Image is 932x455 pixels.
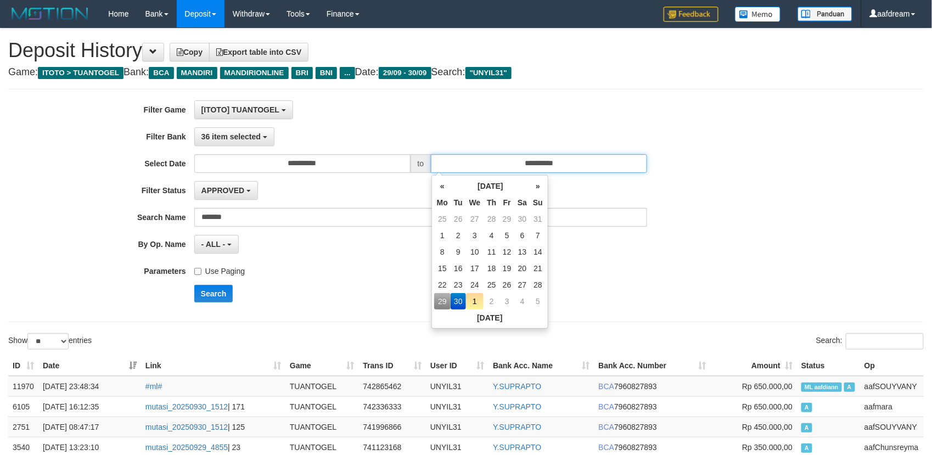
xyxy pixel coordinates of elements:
td: 9 [451,244,466,260]
td: aafSOUYVANY [860,417,924,437]
td: aafSOUYVANY [860,376,924,397]
td: 27 [466,211,484,227]
th: Mo [434,194,451,211]
td: 14 [530,244,546,260]
span: MANDIRI [177,67,217,79]
span: BCA [598,443,614,452]
td: 1 [434,227,451,244]
span: BCA [149,67,173,79]
span: 36 item selected [201,132,261,141]
th: Fr [499,194,514,211]
th: « [434,178,451,194]
td: aafmara [860,396,924,417]
button: - ALL - [194,235,239,254]
td: 2 [484,293,499,310]
span: BNI [316,67,337,79]
td: 742336333 [359,396,426,417]
td: 6 [514,227,530,244]
td: | 171 [141,396,285,417]
td: 18 [484,260,499,277]
td: 7960827893 [594,417,710,437]
button: 36 item selected [194,127,274,146]
td: 2751 [8,417,38,437]
span: Rp 650.000,00 [742,402,793,411]
td: 1 [466,293,484,310]
td: 742865462 [359,376,426,397]
label: Show entries [8,333,92,350]
a: Export table into CSV [209,43,308,61]
td: 13 [514,244,530,260]
td: [DATE] 23:48:34 [38,376,141,397]
td: 25 [484,277,499,293]
td: 29 [434,293,451,310]
span: Rp 350.000,00 [742,443,793,452]
span: 29/09 - 30/09 [379,67,431,79]
td: TUANTOGEL [285,417,359,437]
td: 3 [466,227,484,244]
img: Feedback.jpg [664,7,718,22]
td: 2 [451,227,466,244]
label: Use Paging [194,262,245,277]
span: "UNYIL31" [465,67,512,79]
a: mutasi_20250930_1512 [145,402,228,411]
td: 17 [466,260,484,277]
span: Approved [844,383,855,392]
td: 7960827893 [594,376,710,397]
span: ITOTO > TUANTOGEL [38,67,123,79]
h1: Deposit History [8,40,924,61]
span: BCA [598,423,614,431]
span: Copy [177,48,203,57]
span: Rp 450.000,00 [742,423,793,431]
span: Approved [801,403,812,412]
td: 31 [530,211,546,227]
td: UNYIL31 [426,396,489,417]
td: 21 [530,260,546,277]
span: Approved [801,423,812,432]
td: 4 [484,227,499,244]
td: 12 [499,244,514,260]
th: » [530,178,546,194]
td: UNYIL31 [426,376,489,397]
a: Y.SUPRAPTO [493,443,541,452]
td: 7 [530,227,546,244]
span: MANDIRIONLINE [220,67,289,79]
td: 3 [499,293,514,310]
button: APPROVED [194,181,258,200]
span: Rp 650.000,00 [742,382,793,391]
td: TUANTOGEL [285,376,359,397]
td: TUANTOGEL [285,396,359,417]
td: [DATE] 08:47:17 [38,417,141,437]
th: Th [484,194,499,211]
th: Sa [514,194,530,211]
td: 11 [484,244,499,260]
td: 15 [434,260,451,277]
span: Approved [801,443,812,453]
a: #ml# [145,382,162,391]
select: Showentries [27,333,69,350]
td: [DATE] 16:12:35 [38,396,141,417]
th: Op [860,356,924,376]
img: Button%20Memo.svg [735,7,781,22]
span: BCA [598,402,614,411]
td: 30 [451,293,466,310]
a: mutasi_20250930_1512 [145,423,228,431]
td: 10 [466,244,484,260]
label: Search: [816,333,924,350]
th: Link: activate to sort column ascending [141,356,285,376]
th: Amount: activate to sort column ascending [711,356,797,376]
td: 6105 [8,396,38,417]
span: Manually Linked by aafdiann [801,383,842,392]
th: Bank Acc. Name: activate to sort column ascending [489,356,594,376]
span: - ALL - [201,240,226,249]
a: Copy [170,43,210,61]
th: ID: activate to sort column ascending [8,356,38,376]
th: Date: activate to sort column ascending [38,356,141,376]
th: Tu [451,194,466,211]
button: [ITOTO] TUANTOGEL [194,100,293,119]
th: [DATE] [451,178,530,194]
span: ... [340,67,355,79]
th: Su [530,194,546,211]
td: 26 [499,277,514,293]
a: Y.SUPRAPTO [493,423,541,431]
span: BCA [598,382,614,391]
